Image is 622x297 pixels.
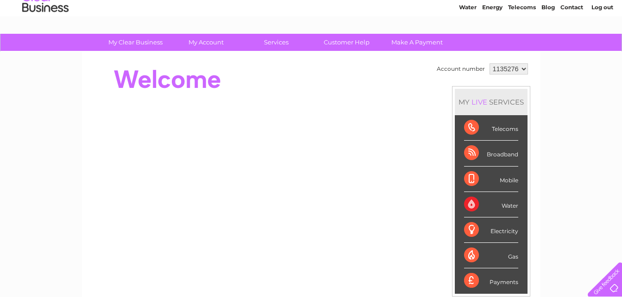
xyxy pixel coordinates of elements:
[22,24,69,52] img: logo.png
[591,39,613,46] a: Log out
[464,268,518,293] div: Payments
[464,141,518,166] div: Broadband
[434,61,487,77] td: Account number
[447,5,511,16] a: 0333 014 3131
[508,39,536,46] a: Telecoms
[464,243,518,268] div: Gas
[464,115,518,141] div: Telecoms
[455,89,528,115] div: MY SERVICES
[482,39,503,46] a: Energy
[464,192,518,217] div: Water
[97,34,174,51] a: My Clear Business
[308,34,385,51] a: Customer Help
[93,5,530,45] div: Clear Business is a trading name of Verastar Limited (registered in [GEOGRAPHIC_DATA] No. 3667643...
[541,39,555,46] a: Blog
[379,34,455,51] a: Make A Payment
[459,39,477,46] a: Water
[464,167,518,192] div: Mobile
[470,98,489,106] div: LIVE
[464,217,518,243] div: Electricity
[560,39,583,46] a: Contact
[238,34,314,51] a: Services
[168,34,244,51] a: My Account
